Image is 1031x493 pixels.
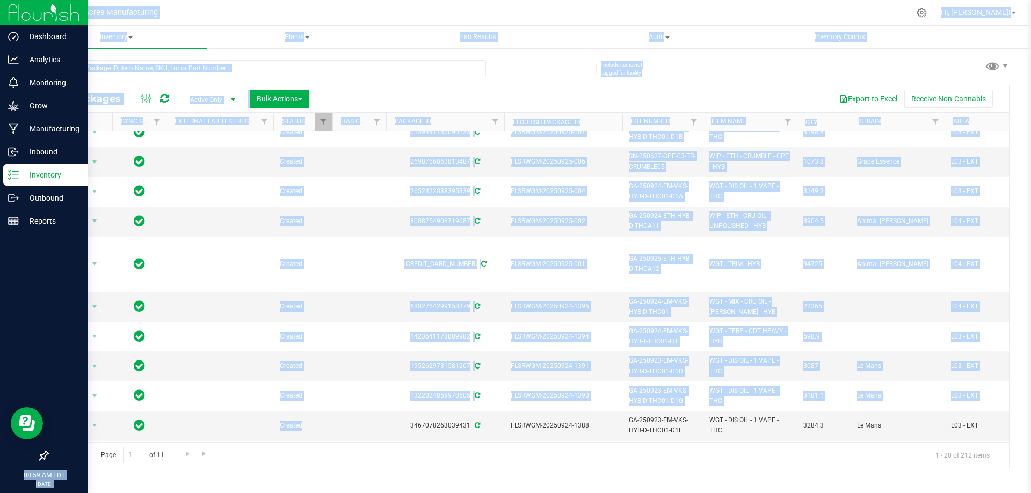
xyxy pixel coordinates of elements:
inline-svg: Analytics [8,54,19,65]
p: Reports [19,215,83,227]
div: 0139491736090123 [384,127,506,137]
a: Filter [148,113,166,131]
span: WIP - ETH - CRU OIL - UNPOLISHED - HYB [709,211,790,231]
span: WGT - DIS OIL - 1 VAPE - THC [709,386,790,406]
inline-svg: Inventory [8,170,19,180]
span: FLSRWGM-20250924-1388 [511,421,616,431]
inline-svg: Reports [8,216,19,226]
span: 1073.8 [803,157,844,167]
inline-svg: Manufacturing [8,123,19,134]
div: 8008254908719687 [384,216,506,226]
span: Sync from Compliance System [473,303,480,310]
span: Bulk Actions [257,94,302,103]
span: WGT - DIS OIL - 1 VAPE - THC [709,356,790,376]
span: Created [280,421,326,431]
span: Created [280,361,326,371]
span: Sync from Compliance System [473,422,480,429]
span: L03 - EXT [951,391,1019,401]
span: GA-250923-EM-VKS-HYB-D-THC01-D1G [629,386,696,406]
a: Filter [368,113,386,131]
span: In Sync [134,358,145,373]
span: select [88,124,101,139]
span: In Sync [134,256,145,271]
span: Sync from Compliance System [473,217,480,225]
span: Sync from Compliance System [480,260,487,268]
inline-svg: Dashboard [8,31,19,42]
span: GA-250924-EM-VKS-HYB-D-THC01-D1B [629,122,696,142]
span: Animal [PERSON_NAME] [857,216,938,226]
div: 6802754299158379 [384,301,506,312]
p: Analytics [19,53,83,66]
span: Created [280,259,326,269]
span: WGT - TERP - CDT HEAVY - HYB [709,326,790,347]
span: All Packages [56,93,132,105]
div: 3467078263039431 [384,421,506,431]
a: Filter [315,113,332,131]
span: Lab Results [446,32,511,42]
span: Sync from Compliance System [473,392,480,399]
span: Sync from Compliance System [473,333,480,340]
span: L04 - EXT [951,301,1019,312]
span: 3087 [803,361,844,371]
span: FLSRWGM-20250925-002 [511,216,616,226]
span: FLSRWGM-20250925-006 [511,157,616,167]
p: Inbound [19,145,83,158]
span: 8904.5 [803,216,844,226]
a: Qty [805,119,817,126]
inline-svg: Inbound [8,146,19,157]
a: Lot Number [631,117,670,125]
div: [CREDIT_CARD_NUMBER] [384,259,506,269]
span: select [88,418,101,433]
span: Le Mans [857,361,938,371]
span: FLSRWGM-20250925-001 [511,259,616,269]
span: SN-250627-GPE-03-TB-CRUMBLE05 [629,151,696,172]
div: 2652422838395339 [384,186,506,196]
input: Search Package ID, Item Name, SKU, Lot or Part Number... [47,60,486,76]
a: Filter [927,113,945,131]
a: Flourish Package ID [513,119,580,126]
span: L03 - EXT [951,186,1019,196]
a: Plants [207,26,388,48]
a: Item Name [711,117,746,125]
inline-svg: Monitoring [8,77,19,88]
span: L03 - EXT [951,421,1019,431]
span: WGT - DIS OIL - 1 VAPE - THC [709,181,790,202]
span: GA-250923-EM-VKS-HYB-D-THC01-D1D [629,356,696,376]
button: Export to Excel [832,90,904,108]
p: Manufacturing [19,122,83,135]
div: 1322024859970505 [384,391,506,401]
span: GA-250925-ETH-HYB-D-THCA12 [629,254,696,274]
p: Monitoring [19,76,83,89]
span: select [88,359,101,374]
span: Plants [207,32,387,42]
span: Grape Essence [857,157,938,167]
p: Outbound [19,192,83,204]
span: WGT - DIS OIL - 1 VAPE - THC [709,415,790,436]
span: FLSRWGM-20250924-1394 [511,332,616,342]
span: select [88,256,101,271]
span: GA-250923-EM-VKS-HYB-D-THC01-D1F [629,415,696,436]
button: Bulk Actions [250,90,309,108]
inline-svg: Grow [8,100,19,111]
span: L03 - EXT [951,332,1019,342]
a: Filter [487,113,504,131]
span: Le Mans [857,391,938,401]
span: select [88,299,101,314]
span: L03 - EXT [951,127,1019,137]
a: Package ID [395,117,431,125]
span: select [88,214,101,229]
span: Created [280,127,326,137]
span: Created [280,157,326,167]
span: L03 - EXT [951,157,1019,167]
span: L04 - EXT [951,259,1019,269]
span: Created [280,391,326,401]
a: Area [953,117,969,125]
a: Go to the next page [180,447,195,461]
p: [DATE] [5,480,83,488]
inline-svg: Outbound [8,193,19,203]
p: Inventory [19,168,83,181]
span: In Sync [134,154,145,169]
span: Created [280,301,326,312]
span: select [88,184,101,199]
span: Animal [PERSON_NAME] [857,259,938,269]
